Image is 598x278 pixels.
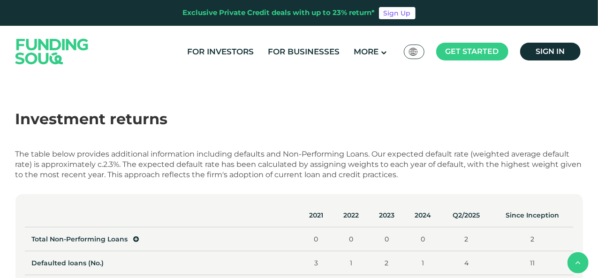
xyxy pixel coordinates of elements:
[369,203,404,227] th: 2023
[333,227,369,251] td: 0
[299,227,333,251] td: 0
[441,227,492,251] td: 2
[369,251,404,275] td: 2
[15,108,583,130] div: Investment returns
[405,251,442,275] td: 1
[446,47,499,56] span: Get started
[299,203,333,227] th: 2021
[32,235,128,243] span: Total Non-Performing Loans
[568,252,589,273] button: back
[299,251,333,275] td: 3
[405,227,442,251] td: 0
[25,251,299,275] td: Defaulted loans (No.)
[15,149,583,180] div: The table below provides additional information including defaults and Non-Performing Loans. Our ...
[520,43,581,60] a: Sign in
[183,8,375,18] div: Exclusive Private Credit deals with up to 23% return*
[536,47,565,56] span: Sign in
[441,251,492,275] td: 4
[6,28,98,75] img: Logo
[185,44,256,60] a: For Investors
[441,203,492,227] th: Q2/2025
[354,47,378,56] span: More
[333,203,369,227] th: 2022
[333,251,369,275] td: 1
[369,227,404,251] td: 0
[492,251,573,275] td: 11
[265,44,342,60] a: For Businesses
[409,48,417,56] img: SA Flag
[492,203,573,227] th: Since Inception
[492,227,573,251] td: 2
[379,7,416,19] a: Sign Up
[405,203,442,227] th: 2024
